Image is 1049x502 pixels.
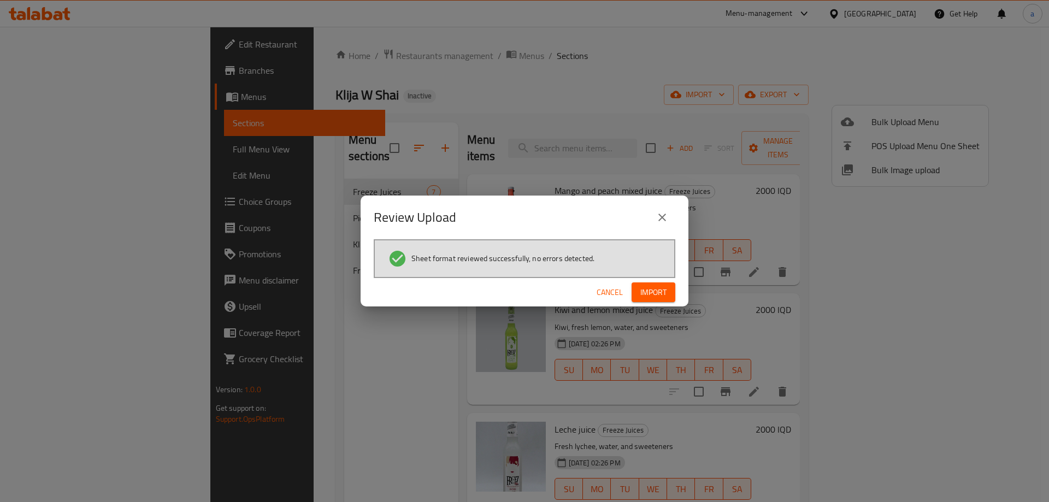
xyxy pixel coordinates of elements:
[411,253,594,264] span: Sheet format reviewed successfully, no errors detected.
[640,286,667,299] span: Import
[649,204,675,231] button: close
[592,282,627,303] button: Cancel
[597,286,623,299] span: Cancel
[374,209,456,226] h2: Review Upload
[632,282,675,303] button: Import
